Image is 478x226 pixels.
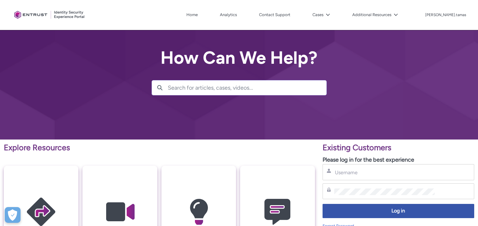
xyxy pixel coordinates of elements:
[4,142,315,154] p: Explore Resources
[168,80,326,95] input: Search for articles, cases, videos...
[323,204,474,218] button: Log in
[327,207,470,215] span: Log in
[152,48,327,68] h2: How Can We Help?
[5,207,21,223] div: Cookie Preferences
[5,207,21,223] button: Open Preferences
[334,169,435,176] input: Username
[311,10,332,20] button: Cases
[351,10,400,20] button: Additional Resources
[425,11,467,18] button: User Profile doman.tamas
[218,10,239,20] a: Analytics, opens in new tab
[152,80,168,95] button: Search
[185,10,199,20] a: Home
[425,13,466,17] p: [PERSON_NAME].tamas
[323,156,474,164] p: Please log in for the best experience
[323,142,474,154] p: Existing Customers
[257,10,292,20] a: Contact Support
